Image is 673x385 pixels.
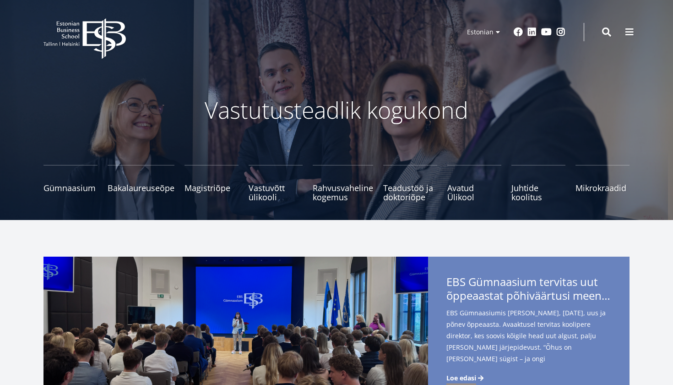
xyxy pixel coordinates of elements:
span: Teadustöö ja doktoriõpe [383,183,437,202]
a: Youtube [541,27,552,37]
a: Rahvusvaheline kogemus [313,165,373,202]
span: Magistriõpe [185,183,239,192]
span: Mikrokraadid [575,183,630,192]
a: Instagram [556,27,565,37]
a: Bakalaureuseõpe [108,165,174,202]
span: Loe edasi [446,374,476,383]
span: Vastuvõtt ülikooli [249,183,303,202]
span: Bakalaureuseõpe [108,183,174,192]
span: Avatud Ülikool [447,183,501,202]
span: õppeaastat põhiväärtusi meenutades [446,289,611,302]
span: Juhtide koolitus [511,183,565,202]
a: Teadustöö ja doktoriõpe [383,165,437,202]
a: Facebook [514,27,523,37]
span: EBS Gümnaasium tervitas uut [446,275,611,305]
a: Juhtide koolitus [511,165,565,202]
a: Magistriõpe [185,165,239,202]
a: Vastuvõtt ülikooli [249,165,303,202]
a: Linkedin [527,27,537,37]
span: Rahvusvaheline kogemus [313,183,373,202]
a: Mikrokraadid [575,165,630,202]
p: Vastutusteadlik kogukond [94,96,579,124]
span: EBS Gümnaasiumis [PERSON_NAME], [DATE], uus ja põnev õppeaasta. Avaaktusel tervitas koolipere dir... [446,307,611,379]
a: Avatud Ülikool [447,165,501,202]
span: Gümnaasium [43,183,98,192]
a: Loe edasi [446,374,485,383]
a: Gümnaasium [43,165,98,202]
